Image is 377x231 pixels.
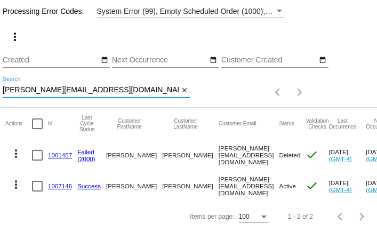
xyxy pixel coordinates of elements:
mat-cell: [PERSON_NAME][EMAIL_ADDRESS][DOMAIN_NAME] [219,140,279,171]
button: Clear [179,85,190,96]
a: (GMT-4) [329,155,352,162]
button: Change sorting for CustomerFirstName [106,118,153,130]
input: Customer Created [221,56,317,65]
a: (GMT-4) [329,186,352,193]
div: 1 - 2 of 2 [288,213,313,220]
mat-cell: [DATE] [329,171,366,202]
button: Previous page [268,82,289,103]
mat-icon: close [181,86,188,95]
mat-icon: check [306,179,318,192]
mat-cell: [PERSON_NAME] [106,171,162,202]
mat-cell: [PERSON_NAME] [162,140,218,171]
span: Active [279,182,296,189]
button: Change sorting for LastOccurrenceUtc [329,118,357,130]
a: 1001457 [48,152,72,158]
mat-header-cell: Validation Checks [306,108,328,140]
input: Next Occurrence [112,56,208,65]
input: Created [3,56,99,65]
span: Processing Error Codes: [3,7,84,15]
a: Failed [77,148,94,155]
mat-header-cell: Actions [5,108,32,140]
button: Change sorting for LastProcessingCycleId [77,115,97,132]
button: Previous page [330,206,351,227]
a: 1007146 [48,182,72,189]
button: Change sorting for CustomerLastName [162,118,208,130]
button: Next page [351,206,373,227]
button: Change sorting for Id [48,121,52,127]
mat-icon: more_vert [10,147,22,160]
div: Items per page: [190,213,234,220]
mat-cell: [DATE] [329,140,366,171]
button: Change sorting for Status [279,121,294,127]
span: Deleted [279,152,300,158]
a: (2000) [77,155,95,162]
button: Change sorting for CustomerEmail [219,121,256,127]
mat-icon: more_vert [10,178,22,191]
mat-select: Items per page: [239,213,269,221]
a: Success [77,182,101,189]
span: 100 [239,213,250,220]
mat-select: Filter by Processing Error Codes [97,5,284,18]
button: Next page [289,82,310,103]
mat-cell: [PERSON_NAME] [106,140,162,171]
mat-icon: more_vert [9,30,21,43]
mat-icon: check [306,148,318,161]
mat-cell: [PERSON_NAME] [162,171,218,202]
mat-icon: date_range [101,56,108,65]
input: Search [3,86,179,94]
mat-cell: [PERSON_NAME][EMAIL_ADDRESS][DOMAIN_NAME] [219,171,279,202]
mat-icon: date_range [319,56,326,65]
mat-icon: date_range [210,56,217,65]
